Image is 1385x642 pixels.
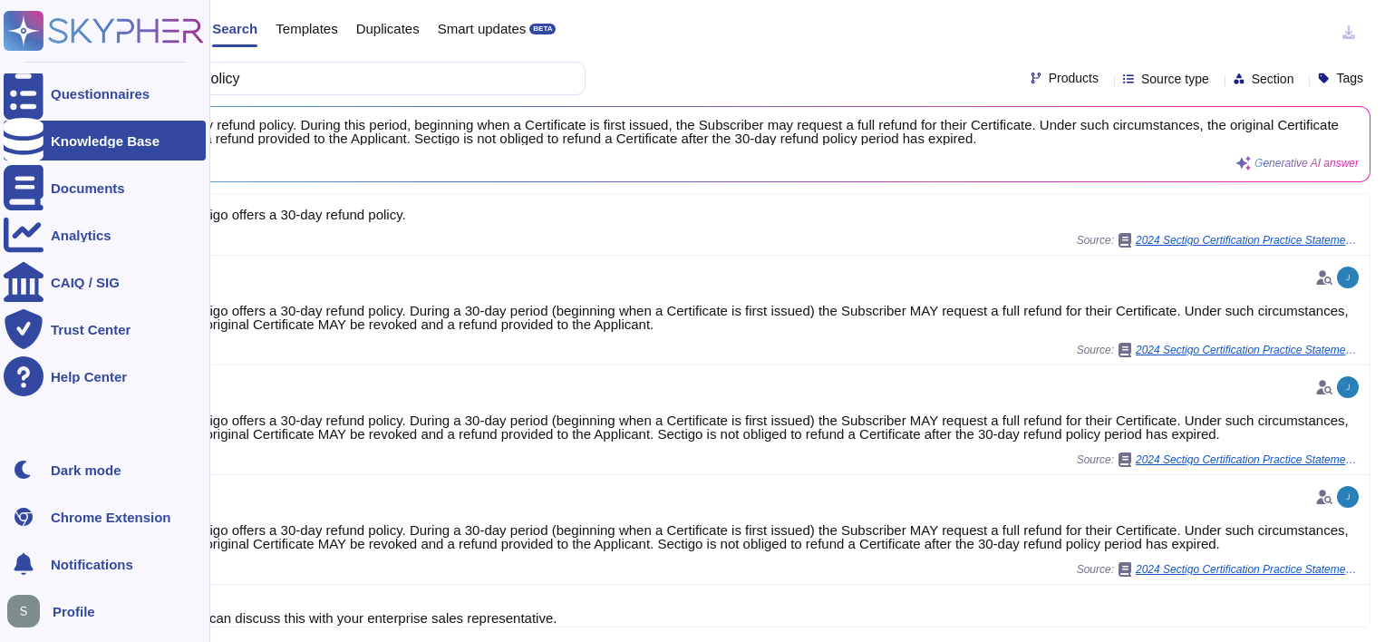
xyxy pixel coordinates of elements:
[438,22,527,35] span: Smart updates
[212,22,257,35] span: Search
[51,511,171,524] div: Chrome Extension
[4,591,53,631] button: user
[73,118,1359,145] span: Sectigo offers a 30-day refund policy. During this period, beginning when a Certificate is first ...
[1136,345,1362,355] span: 2024 Sectigo Certification Practice Statement.pdf
[51,370,127,384] div: Help Center
[1049,72,1099,84] span: Products
[1077,233,1362,248] span: Source:
[529,24,556,34] div: BETA
[182,611,1362,625] div: You can discuss this with your enterprise sales representative.
[4,73,206,113] a: Questionnaires
[182,413,1362,441] div: Sectigo offers a 30-day refund policy. During a 30-day period (beginning when a Certificate is fi...
[4,497,206,537] a: Chrome Extension
[51,463,121,477] div: Dark mode
[7,595,40,627] img: user
[1252,73,1294,85] span: Section
[51,87,150,101] div: Questionnaires
[1141,73,1209,85] span: Source type
[1136,564,1362,575] span: 2024 Sectigo Certification Practice Statement.pdf
[1336,72,1363,84] span: Tags
[4,356,206,396] a: Help Center
[1254,158,1359,169] span: Generative AI answer
[51,558,133,571] span: Notifications
[182,523,1362,550] div: Sectigo offers a 30-day refund policy. During a 30-day period (beginning when a Certificate is fi...
[4,309,206,349] a: Trust Center
[1077,562,1362,577] span: Source:
[51,134,160,148] div: Knowledge Base
[72,63,567,94] input: Search a question or template...
[51,323,131,336] div: Trust Center
[51,181,125,195] div: Documents
[51,229,111,242] div: Analytics
[182,208,1362,221] div: Sectigo offers a 30-day refund policy.
[1337,267,1359,288] img: user
[276,22,337,35] span: Templates
[4,168,206,208] a: Documents
[4,215,206,255] a: Analytics
[182,304,1362,331] div: Sectigo offers a 30-day refund policy. During a 30-day period (beginning when a Certificate is fi...
[53,605,95,618] span: Profile
[1136,454,1362,465] span: 2024 Sectigo Certification Practice Statement.pdf
[4,121,206,160] a: Knowledge Base
[1077,452,1362,467] span: Source:
[1337,486,1359,508] img: user
[4,262,206,302] a: CAIQ / SIG
[1077,343,1362,357] span: Source:
[1136,235,1362,246] span: 2024 Sectigo Certification Practice Statement.pdf
[356,22,420,35] span: Duplicates
[51,276,120,289] div: CAIQ / SIG
[1337,376,1359,398] img: user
